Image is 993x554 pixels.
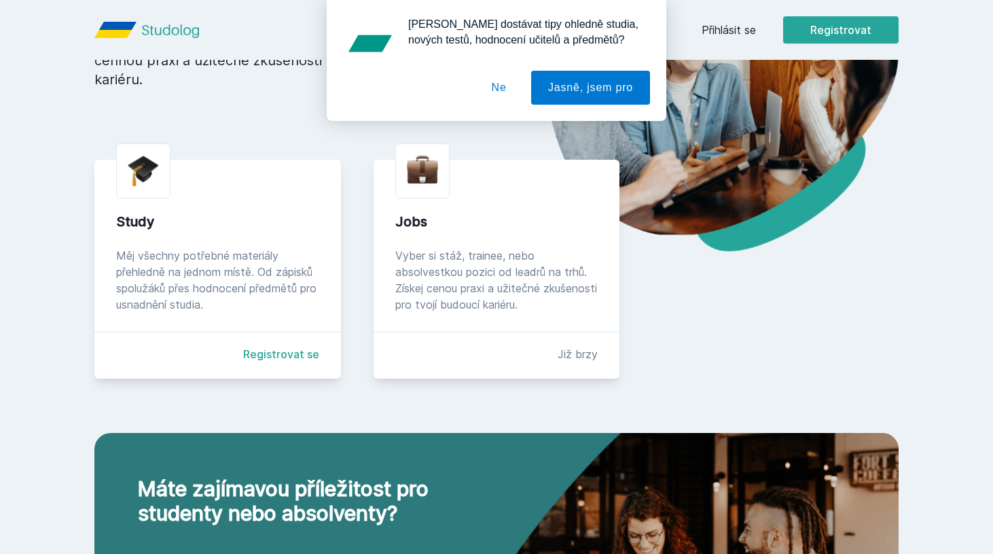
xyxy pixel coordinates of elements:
[407,152,438,187] img: briefcase.png
[558,346,598,362] div: Již brzy
[116,247,319,313] div: Měj všechny potřebné materiály přehledně na jednom místě. Od zápisků spolužáků přes hodnocení pře...
[343,16,397,71] img: notification icon
[116,212,319,231] div: Study
[243,346,319,362] a: Registrovat se
[128,155,159,187] img: graduation-cap.png
[395,247,598,313] div: Vyber si stáž, trainee, nebo absolvestkou pozici od leadrů na trhů. Získej cenou praxi a užitečné...
[475,71,524,105] button: Ne
[395,212,598,231] div: Jobs
[397,16,650,48] div: [PERSON_NAME] dostávat tipy ohledně studia, nových testů, hodnocení učitelů a předmětů?
[531,71,650,105] button: Jasně, jsem pro
[138,477,442,525] h2: Máte zajímavou příležitost pro studenty nebo absolventy?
